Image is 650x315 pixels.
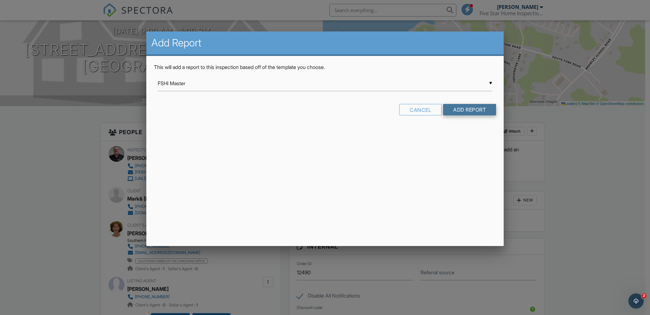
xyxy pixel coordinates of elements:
span: 2 [641,293,647,298]
div: Cancel [399,104,442,115]
iframe: Intercom live chat [628,293,644,309]
p: This will add a report to this inspection based off of the template you choose. [154,64,496,71]
h2: Add Report [151,37,499,49]
input: Add Report [443,104,496,115]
